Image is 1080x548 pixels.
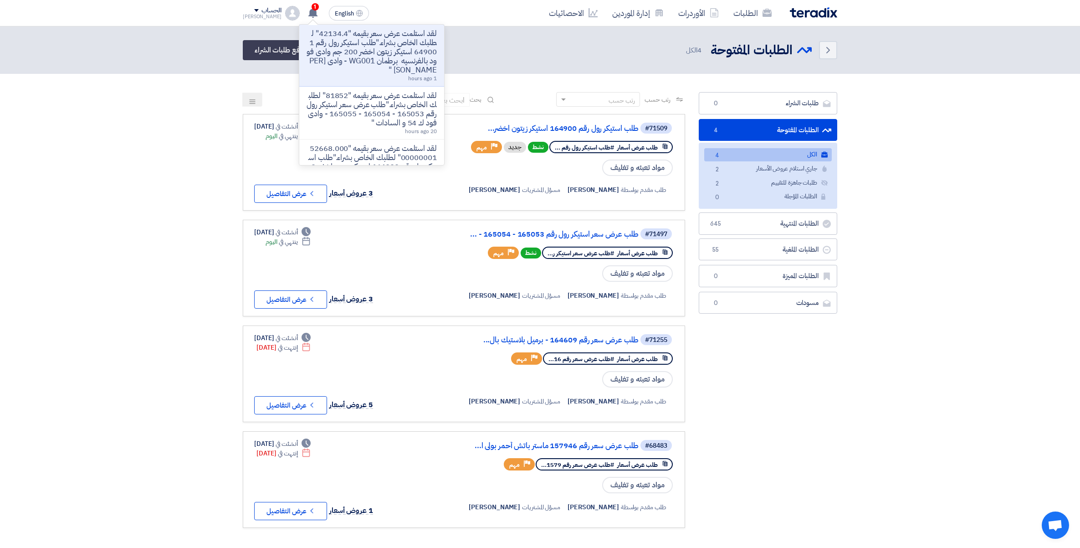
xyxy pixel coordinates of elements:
[697,45,701,55] span: 4
[617,143,658,152] span: طلب عرض أسعار
[254,185,327,203] button: عرض التفاصيل
[617,460,658,469] span: طلب عرض أسعار
[548,249,614,258] span: #طلب عرض سعر استيكر ر...
[307,29,437,75] p: لقد استلمت عرض سعر بقيمه "42134.4" لطلبك الخاص بشراء."طلب استيكر رول رقم 164900 استيكر زيتون اخضر...
[645,125,667,132] div: #71509
[542,2,605,24] a: الاحصائيات
[602,265,673,282] span: مواد تعبئه و تغليف
[509,460,520,469] span: مهم
[686,45,703,56] span: الكل
[470,95,481,104] span: بحث
[261,7,281,15] div: الحساب
[704,162,832,176] a: جاري استلام عروض الأسعار
[405,127,437,135] span: 20 hours ago
[710,272,721,281] span: 0
[621,502,667,512] span: طلب مقدم بواسطة
[329,399,373,410] span: 5 عروض أسعار
[726,2,779,24] a: الطلبات
[256,449,311,458] div: [DATE]
[517,355,527,363] span: مهم
[456,230,639,238] a: طلب عرض سعر استيكر رول رقم 165053 - 165054 - ...
[254,290,327,309] button: عرض التفاصيل
[243,40,315,60] a: أرفع طلبات الشراء
[704,148,832,161] a: الكل
[469,397,520,406] span: [PERSON_NAME]
[699,292,837,314] a: مسودات0
[671,2,726,24] a: الأوردرات
[711,151,722,160] span: 4
[568,397,619,406] span: [PERSON_NAME]
[329,505,373,516] span: 1 عروض أسعار
[645,443,667,449] div: #68483
[621,397,667,406] span: طلب مقدم بواسطة
[609,96,635,105] div: رتب حسب
[278,343,297,352] span: إنتهت في
[699,265,837,287] a: الطلبات المميزة0
[528,142,548,153] span: نشط
[522,502,560,512] span: مسؤل المشتريات
[254,333,311,343] div: [DATE]
[493,249,504,258] span: مهم
[329,6,369,21] button: English
[568,502,619,512] span: [PERSON_NAME]
[704,176,832,190] a: طلبات جاهزة للتقييم
[254,502,327,520] button: عرض التفاصيل
[278,449,297,458] span: إنتهت في
[335,10,354,17] span: English
[476,143,487,152] span: مهم
[276,122,297,131] span: أنشئت في
[645,231,667,238] div: #71497
[307,144,437,190] p: لقد استلمت عرض سعر بقيمه "52668.00000000001" لطلبك الخاص بشراء."طلب استيكر رول رقم 164900 استيكر ...
[254,122,311,131] div: [DATE]
[469,291,520,300] span: [PERSON_NAME]
[285,6,300,21] img: profile_test.png
[704,190,832,203] a: الطلبات المؤجلة
[711,179,722,189] span: 2
[522,291,560,300] span: مسؤل المشتريات
[568,291,619,300] span: [PERSON_NAME]
[279,131,297,141] span: ينتهي في
[254,396,327,414] button: عرض التفاصيل
[711,193,722,202] span: 0
[469,502,520,512] span: [PERSON_NAME]
[266,131,311,141] div: اليوم
[243,14,282,19] div: [PERSON_NAME]
[469,185,520,195] span: [PERSON_NAME]
[710,299,721,308] span: 0
[710,126,721,135] span: 4
[276,333,297,343] span: أنشئت في
[621,291,667,300] span: طلب مقدم بواسطة
[699,212,837,235] a: الطلبات المنتهية645
[617,249,658,258] span: طلب عرض أسعار
[1042,512,1069,539] div: Open chat
[602,160,673,176] span: مواد تعبئه و تغليف
[645,337,667,343] div: #71255
[617,355,658,363] span: طلب عرض أسعار
[312,3,319,10] span: 1
[699,238,837,261] a: الطلبات الملغية55
[645,95,671,104] span: رتب حسب
[266,237,311,247] div: اليوم
[568,185,619,195] span: [PERSON_NAME]
[602,371,673,388] span: مواد تعبئه و تغليف
[711,165,722,175] span: 2
[602,477,673,493] span: مواد تعبئه و تغليف
[710,245,721,254] span: 55
[456,124,639,133] a: طلب استيكر رول رقم 164900 استيكر زيتون اخضر...
[522,397,560,406] span: مسؤل المشتريات
[555,143,614,152] span: #طلب استيكر رول رقم ...
[548,355,614,363] span: #طلب عرض سعر رقم 16...
[699,92,837,114] a: طلبات الشراء0
[329,188,373,199] span: 3 عروض أسعار
[276,227,297,237] span: أنشئت في
[710,99,721,108] span: 0
[276,439,297,449] span: أنشئت في
[699,119,837,141] a: الطلبات المفتوحة4
[254,227,311,237] div: [DATE]
[307,91,437,128] p: لقد استلمت عرض سعر بقيمه "81852" لطلبك الخاص بشراء."طلب عرض سعر استيكر رول رقم 165053 - 165054 - ...
[621,185,667,195] span: طلب مقدم بواسطة
[254,439,311,449] div: [DATE]
[408,74,437,83] span: 1 hours ago
[521,248,541,258] span: نشط
[710,219,721,228] span: 645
